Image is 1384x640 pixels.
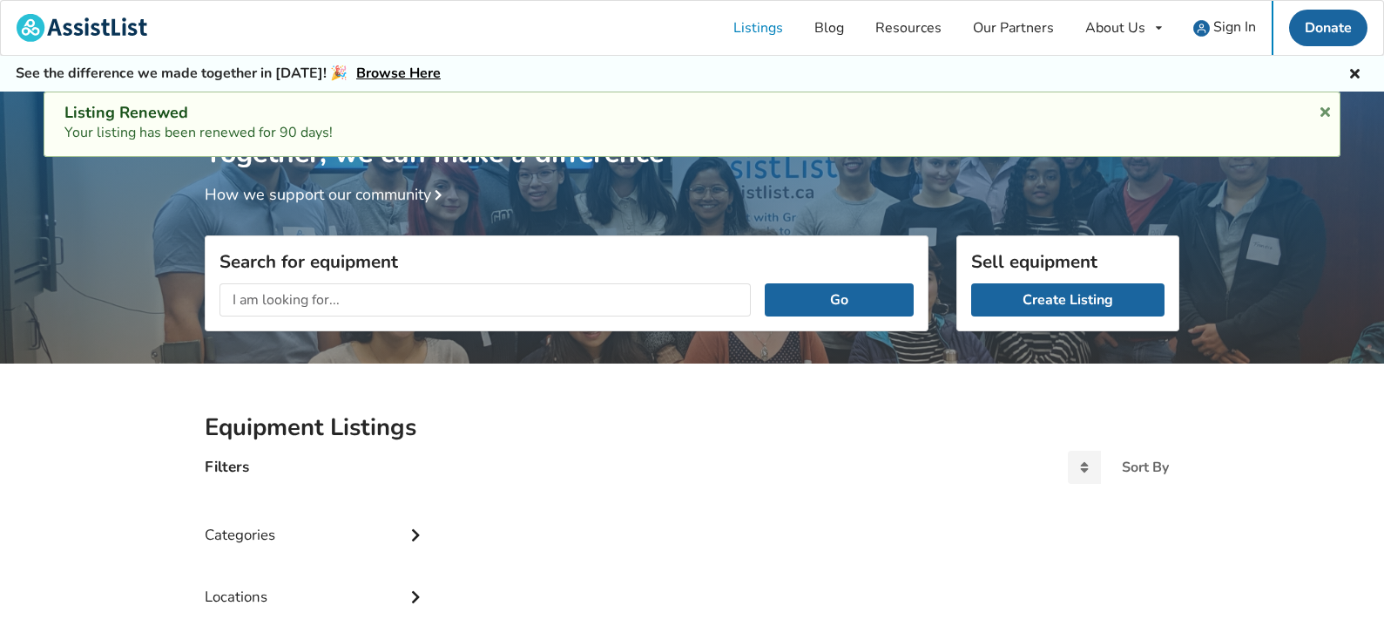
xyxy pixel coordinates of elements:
img: user icon [1193,20,1210,37]
a: Our Partners [957,1,1070,55]
h3: Sell equipment [971,250,1165,273]
a: Resources [860,1,957,55]
h4: Filters [205,457,249,477]
a: Blog [799,1,860,55]
h2: Equipment Listings [205,412,1179,443]
a: user icon Sign In [1178,1,1272,55]
div: Sort By [1122,460,1169,474]
div: Locations [205,553,428,615]
div: Categories [205,491,428,553]
a: Listings [718,1,799,55]
img: assistlist-logo [17,14,147,42]
a: Browse Here [356,64,441,83]
input: I am looking for... [219,283,751,317]
a: How we support our community [205,184,449,205]
a: Donate [1289,10,1367,46]
h3: Search for equipment [219,250,914,273]
h5: See the difference we made together in [DATE]! 🎉 [16,65,441,83]
span: Sign In [1213,17,1256,37]
div: Your listing has been renewed for 90 days! [64,103,1320,143]
button: Go [765,283,914,317]
div: About Us [1085,21,1145,35]
div: Listing Renewed [64,103,1320,123]
h1: Together, we can make a difference [205,92,1179,171]
a: Create Listing [971,283,1165,317]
